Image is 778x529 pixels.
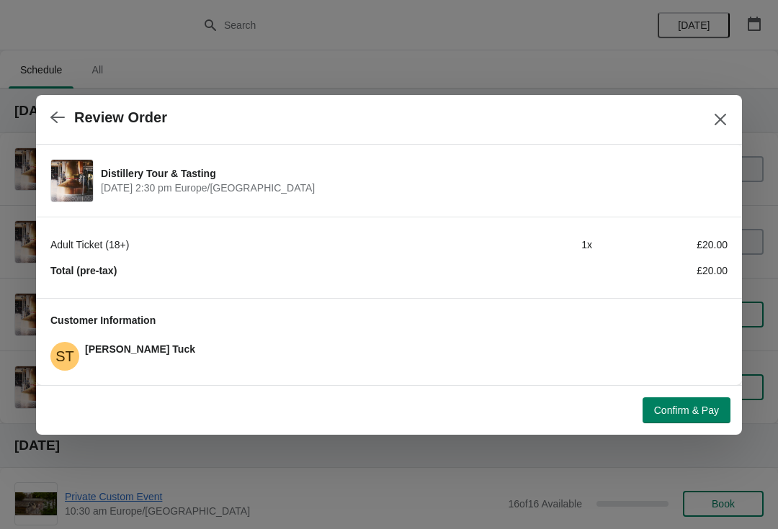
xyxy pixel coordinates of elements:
span: Customer Information [50,315,156,326]
button: Confirm & Pay [643,397,730,423]
span: Distillery Tour & Tasting [101,166,720,181]
div: Adult Ticket (18+) [50,238,457,252]
span: Shaun [50,342,79,371]
h2: Review Order [74,109,167,126]
div: 1 x [457,238,592,252]
span: Confirm & Pay [654,404,719,416]
img: Distillery Tour & Tasting | | August 12 | 2:30 pm Europe/London [51,160,93,202]
div: £20.00 [592,263,728,278]
span: [PERSON_NAME] Tuck [85,343,195,355]
button: Close [707,107,733,132]
span: [DATE] 2:30 pm Europe/[GEOGRAPHIC_DATA] [101,181,720,195]
text: ST [55,348,74,364]
strong: Total (pre-tax) [50,265,117,276]
div: £20.00 [592,238,728,252]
